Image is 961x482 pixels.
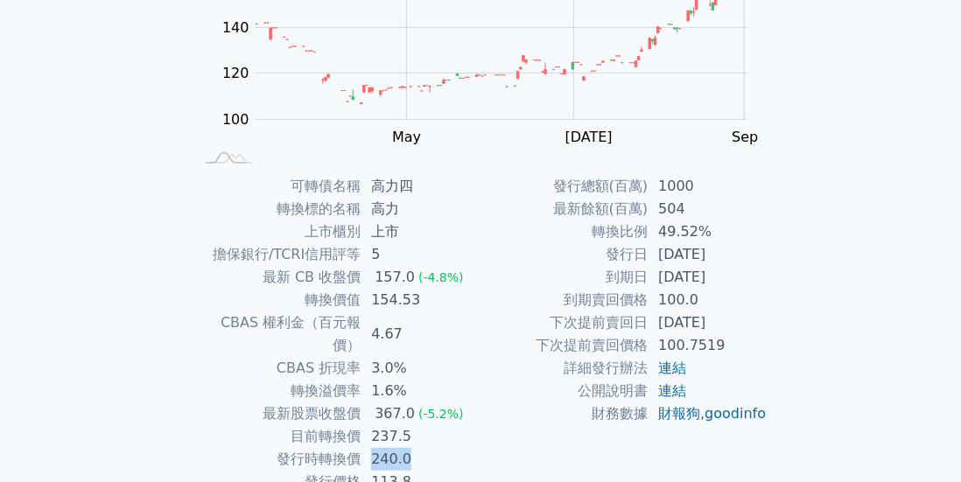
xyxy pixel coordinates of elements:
td: 上市 [361,220,480,243]
td: 100.0 [648,289,768,311]
td: 到期日 [480,266,648,289]
tspan: Sep [733,129,759,145]
td: 154.53 [361,289,480,311]
td: 最新 CB 收盤價 [193,266,361,289]
td: 到期賣回價格 [480,289,648,311]
td: 轉換標的名稱 [193,198,361,220]
td: 財務數據 [480,402,648,425]
td: 504 [648,198,768,220]
tspan: [DATE] [565,129,613,145]
span: (-5.2%) [418,407,464,421]
td: 轉換價值 [193,289,361,311]
td: 高力四 [361,175,480,198]
td: 目前轉換價 [193,425,361,448]
td: 發行總額(百萬) [480,175,648,198]
td: 4.67 [361,311,480,357]
a: goodinfo [705,405,766,422]
a: 連結 [658,382,686,399]
td: 公開說明書 [480,380,648,402]
td: 3.0% [361,357,480,380]
td: 擔保銀行/TCRI信用評等 [193,243,361,266]
td: 237.5 [361,425,480,448]
td: , [648,402,768,425]
span: (-4.8%) [418,270,464,284]
iframe: Chat Widget [873,398,961,482]
td: [DATE] [648,266,768,289]
td: 轉換溢價率 [193,380,361,402]
td: [DATE] [648,243,768,266]
td: CBAS 權利金（百元報價） [193,311,361,357]
td: 5 [361,243,480,266]
td: 上市櫃別 [193,220,361,243]
td: 下次提前賣回日 [480,311,648,334]
tspan: 120 [222,65,249,81]
div: 聊天小工具 [873,398,961,482]
div: 157.0 [371,266,418,289]
tspan: May [392,129,421,145]
div: 367.0 [371,402,418,425]
td: 發行時轉換價 [193,448,361,471]
td: 下次提前賣回價格 [480,334,648,357]
td: 最新餘額(百萬) [480,198,648,220]
td: 可轉債名稱 [193,175,361,198]
td: [DATE] [648,311,768,334]
td: 發行日 [480,243,648,266]
td: 240.0 [361,448,480,471]
td: 100.7519 [648,334,768,357]
a: 連結 [658,360,686,376]
td: 轉換比例 [480,220,648,243]
td: 詳細發行辦法 [480,357,648,380]
a: 財報狗 [658,405,700,422]
td: 高力 [361,198,480,220]
td: 49.52% [648,220,768,243]
tspan: 140 [222,19,249,36]
td: CBAS 折現率 [193,357,361,380]
td: 最新股票收盤價 [193,402,361,425]
td: 1000 [648,175,768,198]
tspan: 100 [222,111,249,128]
td: 1.6% [361,380,480,402]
